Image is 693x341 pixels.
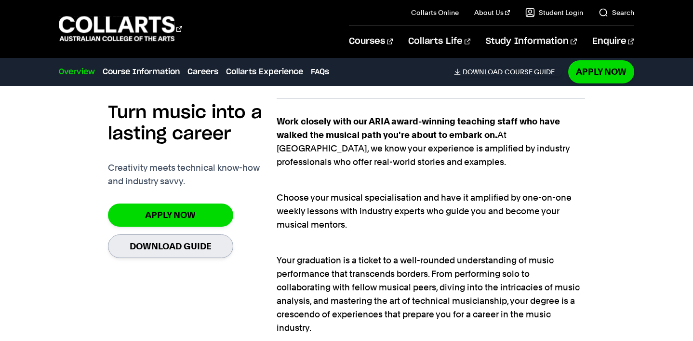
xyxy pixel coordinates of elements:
[525,8,583,17] a: Student Login
[454,68,562,76] a: DownloadCourse Guide
[187,66,218,78] a: Careers
[59,66,95,78] a: Overview
[592,26,634,57] a: Enquire
[311,66,329,78] a: FAQs
[408,26,470,57] a: Collarts Life
[349,26,393,57] a: Courses
[59,15,182,42] div: Go to homepage
[277,115,586,169] p: At [GEOGRAPHIC_DATA], we know your experience is amplified by industry professionals who offer re...
[103,66,180,78] a: Course Information
[277,116,560,140] strong: Work closely with our ARIA award-winning teaching staff who have walked the musical path you're a...
[108,102,277,145] h2: Turn music into a lasting career
[226,66,303,78] a: Collarts Experience
[486,26,576,57] a: Study Information
[277,240,586,335] p: Your graduation is a ticket to a well-rounded understanding of music performance that transcends ...
[599,8,634,17] a: Search
[463,68,503,76] span: Download
[108,234,233,258] a: Download Guide
[411,8,459,17] a: Collarts Online
[108,161,277,188] p: Creativity meets technical know-how and industry savvy.
[277,177,586,232] p: Choose your musical specialisation and have it amplified by one-on-one weekly lessons with indust...
[474,8,510,17] a: About Us
[568,60,634,83] a: Apply Now
[108,204,233,226] a: Apply Now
